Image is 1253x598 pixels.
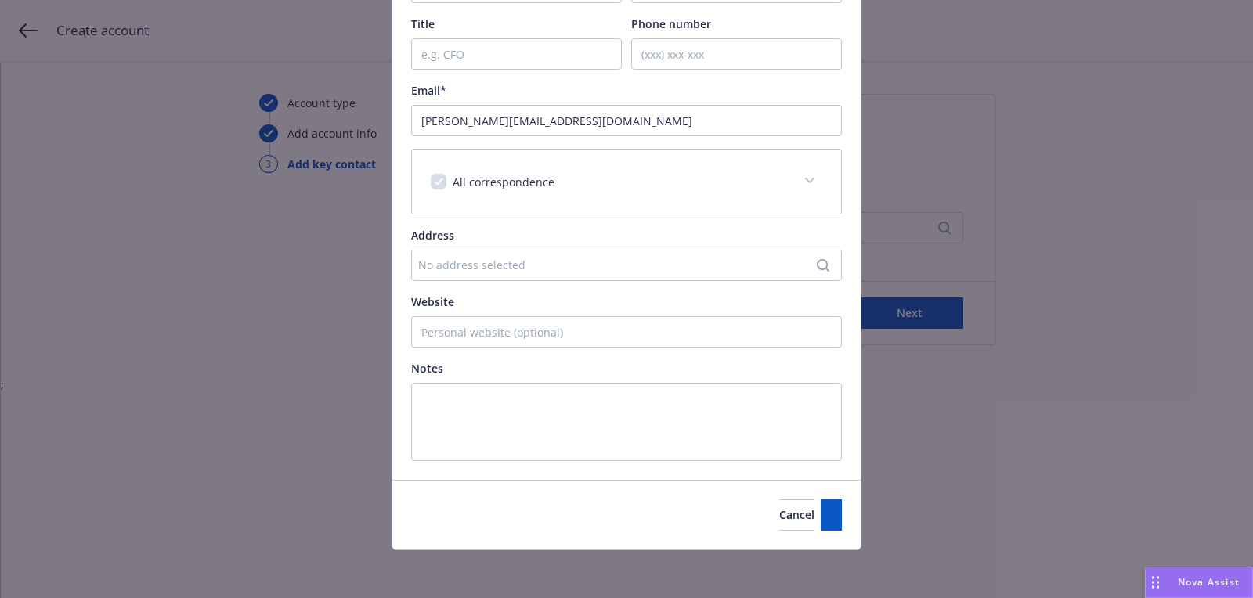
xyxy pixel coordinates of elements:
span: All correspondence [453,175,554,189]
button: Cancel [779,499,814,531]
span: Notes [411,361,443,376]
div: All correspondence [412,149,841,214]
input: e.g. CFO [411,38,622,70]
input: (xxx) xxx-xxx [631,38,842,70]
div: No address selected [418,257,819,273]
span: Phone number [631,16,711,31]
button: Nova Assist [1145,567,1253,598]
span: Nova Assist [1178,575,1240,589]
span: Email* [411,83,446,98]
svg: Search [817,259,829,272]
span: Address [411,228,454,243]
span: Title [411,16,435,31]
span: Website [411,294,454,309]
input: example@email.com [411,105,842,136]
input: Personal website (optional) [411,316,842,348]
div: Drag to move [1146,567,1165,597]
button: Add [821,499,842,531]
button: No address selected [411,250,842,281]
span: Cancel [779,507,814,522]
